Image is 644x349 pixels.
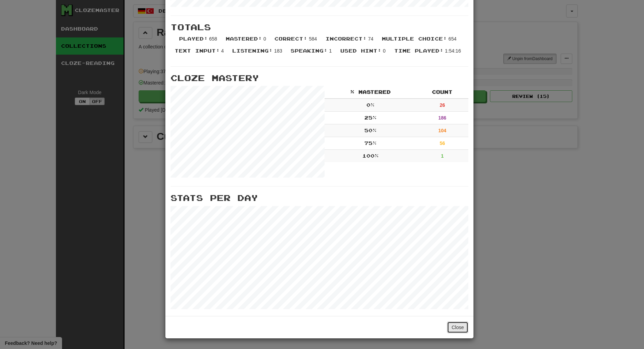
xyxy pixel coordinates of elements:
[382,36,447,42] span: Multiple Choice :
[171,74,468,82] h3: Cloze Mastery
[232,48,273,54] span: Listening :
[171,193,468,202] h3: Stats Per Day
[271,35,322,47] li: 584
[325,86,416,99] th: % Mastered
[391,47,466,59] li: 1:54:16
[171,23,468,32] h3: Totals
[222,35,271,47] li: 0
[274,36,307,42] span: Correct :
[416,86,468,99] th: Count
[325,124,416,137] td: 50 %
[438,115,446,121] strong: 186
[325,137,416,150] td: 75 %
[394,48,444,54] span: Time Played :
[326,36,367,42] span: Incorrect :
[325,99,416,112] td: 0 %
[179,36,208,42] span: Played :
[378,35,461,47] li: 654
[175,48,220,54] span: Text Input :
[291,48,328,54] span: Speaking :
[337,47,391,59] li: 0
[322,35,378,47] li: 74
[438,128,446,133] strong: 104
[325,112,416,124] td: 25 %
[226,36,262,42] span: Mastered :
[176,35,222,47] li: 658
[287,47,337,59] li: 1
[440,102,445,108] strong: 26
[440,140,445,146] strong: 56
[441,153,444,159] strong: 1
[340,48,382,54] span: Used Hint :
[171,47,229,59] li: 4
[325,150,416,162] td: 100 %
[229,47,287,59] li: 183
[447,322,468,333] button: Close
